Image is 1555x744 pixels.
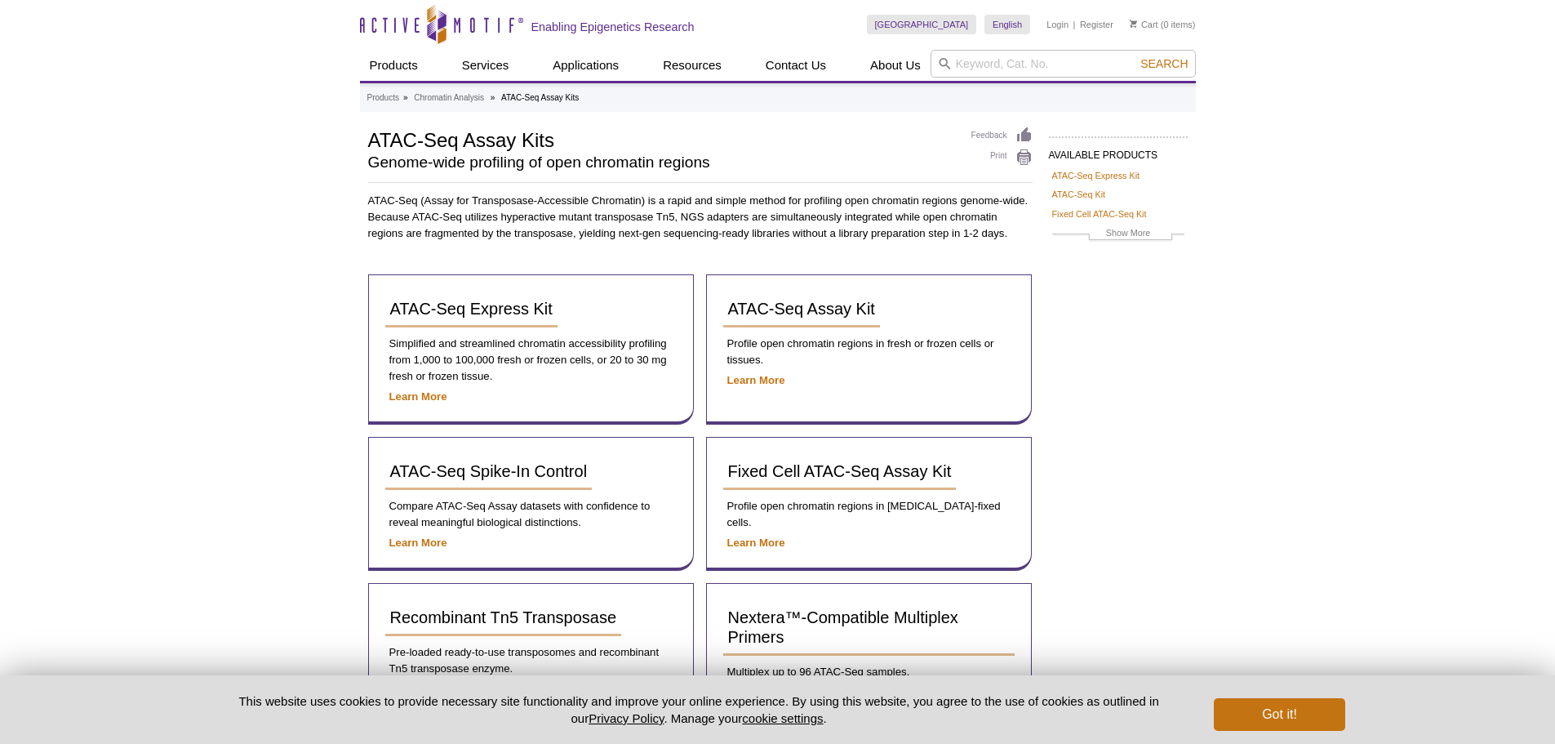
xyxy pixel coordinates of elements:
[931,50,1196,78] input: Keyword, Cat. No.
[531,20,695,34] h2: Enabling Epigenetics Research
[728,608,958,646] span: Nextera™-Compatible Multiplex Primers
[1049,136,1188,166] h2: AVAILABLE PRODUCTS
[390,300,553,318] span: ATAC-Seq Express Kit
[385,644,677,677] p: Pre-loaded ready-to-use transposomes and recombinant Tn5 transposase enzyme.
[971,127,1033,145] a: Feedback
[723,292,880,327] a: ATAC-Seq Assay Kit
[385,292,558,327] a: ATAC-Seq Express Kit
[1052,207,1147,221] a: Fixed Cell ATAC-Seq Kit
[1052,168,1140,183] a: ATAC-Seq Express Kit
[385,498,677,531] p: Compare ATAC-Seq Assay datasets with confidence to reveal meaningful biological distinctions.
[1130,20,1137,28] img: Your Cart
[1080,19,1113,30] a: Register
[1140,57,1188,70] span: Search
[860,50,931,81] a: About Us
[589,711,664,725] a: Privacy Policy
[1052,187,1106,202] a: ATAC-Seq Kit
[390,462,588,480] span: ATAC-Seq Spike-In Control
[360,50,428,81] a: Products
[727,537,785,549] a: Learn More
[452,50,519,81] a: Services
[368,155,955,170] h2: Genome-wide profiling of open chromatin regions
[1046,19,1069,30] a: Login
[414,91,484,105] a: Chromatin Analysis
[727,374,785,386] a: Learn More
[728,300,875,318] span: ATAC-Seq Assay Kit
[389,537,447,549] a: Learn More
[389,390,447,403] a: Learn More
[385,336,677,385] p: Simplified and streamlined chromatin accessibility profiling from 1,000 to 100,000 fresh or froze...
[867,15,977,34] a: [GEOGRAPHIC_DATA]
[211,693,1188,727] p: This website uses cookies to provide necessary site functionality and improve your online experie...
[390,608,617,626] span: Recombinant Tn5 Transposase
[501,93,579,102] li: ATAC-Seq Assay Kits
[1073,15,1076,34] li: |
[728,462,952,480] span: Fixed Cell ATAC-Seq Assay Kit
[971,149,1033,167] a: Print
[653,50,731,81] a: Resources
[368,127,955,151] h1: ATAC-Seq Assay Kits
[385,600,622,636] a: Recombinant Tn5 Transposase
[403,93,408,102] li: »
[756,50,836,81] a: Contact Us
[723,664,1015,680] p: Multiplex up to 96 ATAC-Seq samples.
[1135,56,1193,71] button: Search
[723,454,957,490] a: Fixed Cell ATAC-Seq Assay Kit
[367,91,399,105] a: Products
[723,336,1015,368] p: Profile open chromatin regions in fresh or frozen cells or tissues.
[723,498,1015,531] p: Profile open chromatin regions in [MEDICAL_DATA]-fixed cells.
[491,93,495,102] li: »
[368,193,1033,242] p: ATAC-Seq (Assay for Transposase-Accessible Chromatin) is a rapid and simple method for profiling ...
[1130,15,1196,34] li: (0 items)
[385,454,593,490] a: ATAC-Seq Spike-In Control
[984,15,1030,34] a: English
[742,711,823,725] button: cookie settings
[1130,19,1158,30] a: Cart
[723,600,1015,656] a: Nextera™-Compatible Multiplex Primers
[1214,698,1344,731] button: Got it!
[1052,225,1184,244] a: Show More
[543,50,629,81] a: Applications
